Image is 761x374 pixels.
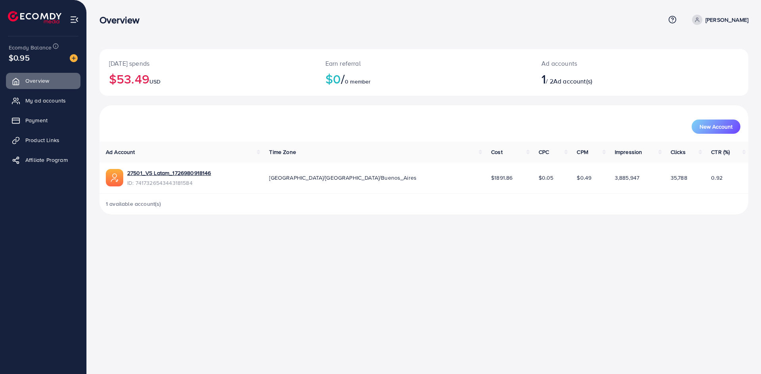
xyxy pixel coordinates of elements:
[345,78,371,85] span: 0 member
[127,179,211,187] span: ID: 7417326543443181584
[706,15,748,25] p: [PERSON_NAME]
[325,71,523,86] h2: $0
[6,112,80,128] a: Payment
[109,59,306,68] p: [DATE] spends
[491,148,503,156] span: Cost
[727,338,755,368] iframe: Chat
[689,15,748,25] a: [PERSON_NAME]
[539,148,549,156] span: CPC
[6,132,80,148] a: Product Links
[70,15,79,24] img: menu
[269,148,296,156] span: Time Zone
[491,174,512,182] span: $1891.86
[577,148,588,156] span: CPM
[149,78,161,85] span: USD
[269,174,417,182] span: [GEOGRAPHIC_DATA]/[GEOGRAPHIC_DATA]/Buenos_Aires
[6,73,80,89] a: Overview
[6,93,80,108] a: My ad accounts
[615,148,642,156] span: Impression
[9,52,30,63] span: $0.95
[541,71,685,86] h2: / 2
[615,174,639,182] span: 3,885,947
[341,70,345,88] span: /
[541,70,546,88] span: 1
[577,174,591,182] span: $0.49
[70,54,78,62] img: image
[671,174,687,182] span: 35,788
[109,71,306,86] h2: $53.49
[25,97,66,104] span: My ad accounts
[127,169,211,177] a: 27501_VS Latam_1726980918146
[541,59,685,68] p: Ad accounts
[99,14,146,26] h3: Overview
[325,59,523,68] p: Earn referral
[25,116,48,124] span: Payment
[25,136,59,144] span: Product Links
[711,174,723,182] span: 0.92
[106,148,135,156] span: Ad Account
[671,148,686,156] span: Clicks
[106,200,161,208] span: 1 available account(s)
[9,44,52,51] span: Ecomdy Balance
[6,152,80,168] a: Affiliate Program
[700,124,732,129] span: New Account
[553,77,592,85] span: Ad account(s)
[106,169,123,186] img: ic-ads-acc.e4c84228.svg
[539,174,554,182] span: $0.05
[25,77,49,85] span: Overview
[8,11,61,23] img: logo
[25,156,68,164] span: Affiliate Program
[711,148,730,156] span: CTR (%)
[692,120,740,134] button: New Account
